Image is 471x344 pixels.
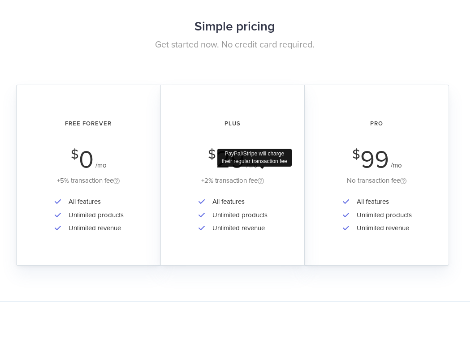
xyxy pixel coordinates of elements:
[352,195,412,208] li: All features
[64,222,124,235] li: Unlimited revenue
[95,161,107,169] span: /mo
[71,149,79,160] span: $
[208,209,268,222] li: Unlimited products
[29,112,148,136] h2: Free Forever
[208,149,216,160] span: $
[352,149,360,160] span: $
[317,112,436,136] h2: Pro
[173,112,292,136] h2: Plus
[216,145,245,174] span: 29
[360,145,389,174] span: 99
[23,15,447,39] h2: Simple pricing
[173,175,292,186] div: +2% transaction fee
[317,175,436,186] div: No transaction fee
[359,156,436,174] div: PayPal/Stripe will charge their regular transaction fee
[352,222,412,235] li: Unlimited revenue
[208,222,268,235] li: Unlimited revenue
[64,209,124,222] li: Unlimited products
[352,209,412,222] li: Unlimited products
[23,39,447,52] p: Get started now. No credit card required.
[208,195,268,208] li: All features
[217,149,292,167] div: PayPal/Stripe will charge their regular transaction fee
[79,145,94,174] span: 0
[29,175,148,186] div: +5% transaction fee
[64,195,124,208] li: All features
